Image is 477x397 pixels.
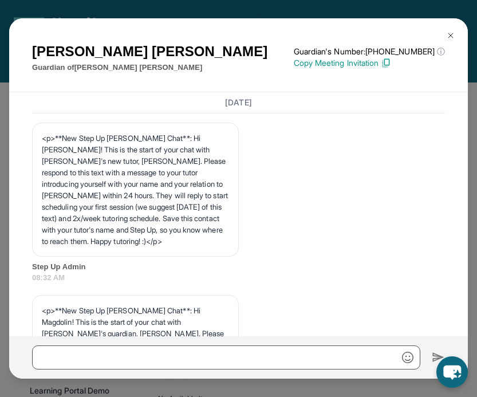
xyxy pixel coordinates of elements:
[294,57,445,69] p: Copy Meeting Invitation
[42,132,229,247] p: <p>**New Step Up [PERSON_NAME] Chat**: Hi [PERSON_NAME]! This is the start of your chat with [PER...
[381,58,391,68] img: Copy Icon
[32,272,445,284] span: 08:32 AM
[446,31,455,40] img: Close Icon
[432,351,445,364] img: Send icon
[402,352,413,363] img: Emoji
[436,356,468,388] button: chat-button
[32,62,267,73] p: Guardian of [PERSON_NAME] [PERSON_NAME]
[294,46,445,57] p: Guardian's Number: [PHONE_NUMBER]
[437,46,445,57] span: ⓘ
[32,97,445,108] h3: [DATE]
[32,41,267,62] h1: [PERSON_NAME] [PERSON_NAME]
[32,261,445,273] span: Step Up Admin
